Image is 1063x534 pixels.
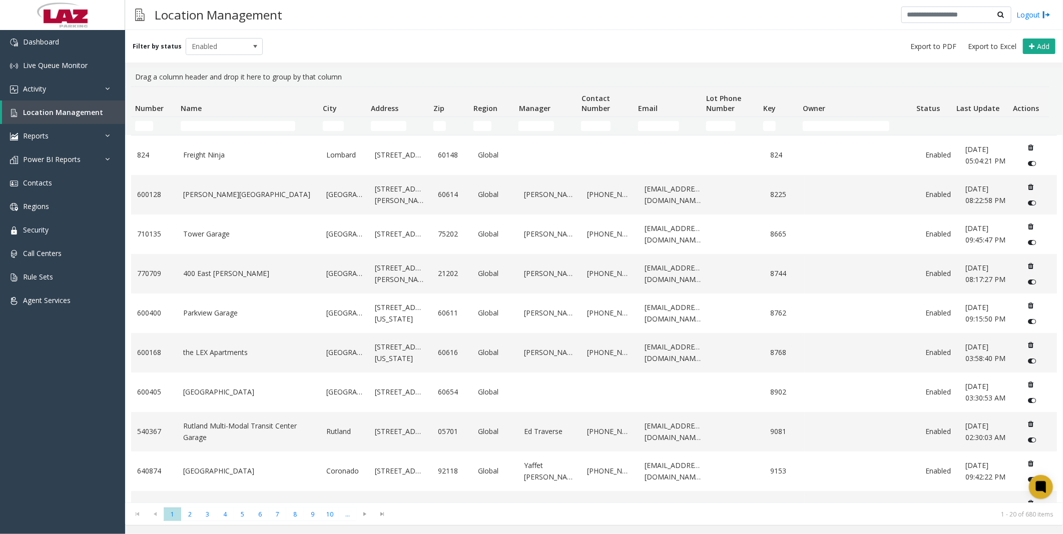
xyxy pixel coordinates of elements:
[587,189,633,200] a: [PHONE_NUMBER]
[524,347,575,358] a: [PERSON_NAME]
[925,347,953,358] a: Enabled
[23,248,62,258] span: Call Centers
[137,189,171,200] a: 600128
[524,307,575,318] a: [PERSON_NAME]
[438,268,466,279] a: 21202
[1009,117,1049,135] td: Actions Filter
[645,341,701,364] a: [EMAIL_ADDRESS][DOMAIN_NAME]
[645,183,701,206] a: [EMAIL_ADDRESS][DOMAIN_NAME]
[925,228,953,239] a: Enabled
[587,426,633,437] a: [PHONE_NUMBER]
[23,272,53,281] span: Rule Sets
[356,507,374,521] span: Go to the next page
[1023,416,1039,432] button: Delete
[326,347,363,358] a: [GEOGRAPHIC_DATA]
[375,386,426,397] a: [STREET_ADDRESS]
[771,268,799,279] a: 8744
[478,228,512,239] a: Global
[638,103,658,113] span: Email
[326,189,363,200] a: [GEOGRAPHIC_DATA]
[10,250,18,258] img: 'icon'
[645,302,701,324] a: [EMAIL_ADDRESS][DOMAIN_NAME]
[137,268,171,279] a: 770709
[771,149,799,160] a: 824
[803,103,826,113] span: Owner
[358,510,372,518] span: Go to the next page
[183,268,314,279] a: 400 East [PERSON_NAME]
[183,149,314,160] a: Freight Ninja
[1023,155,1041,171] button: Disable
[965,262,1011,285] a: [DATE] 08:17:27 PM
[771,426,799,437] a: 9081
[269,507,286,521] span: Page 7
[339,507,356,521] span: Page 11
[286,507,304,521] span: Page 8
[10,156,18,164] img: 'icon'
[10,132,18,140] img: 'icon'
[1023,297,1039,313] button: Delete
[478,189,512,200] a: Global
[181,121,295,131] input: Name Filter
[912,117,952,135] td: Status Filter
[634,117,702,135] td: Email Filter
[438,307,466,318] a: 60611
[1037,41,1049,51] span: Add
[965,302,1005,323] span: [DATE] 09:15:50 PM
[519,103,551,113] span: Manager
[23,37,59,46] span: Dashboard
[326,228,363,239] a: [GEOGRAPHIC_DATA]
[135,2,145,27] img: pageIcon
[799,117,912,135] td: Owner Filter
[2,100,125,124] a: Location Management
[965,341,1011,364] a: [DATE] 03:58:40 PM
[965,460,1011,482] a: [DATE] 09:42:22 PM
[371,103,399,113] span: Address
[23,201,49,211] span: Regions
[319,117,367,135] td: City Filter
[1023,392,1041,408] button: Disable
[23,107,103,117] span: Location Management
[706,121,736,131] input: Lot Phone Number Filter
[150,2,287,27] h3: Location Management
[438,426,466,437] a: 05701
[429,117,469,135] td: Zip Filter
[326,268,363,279] a: [GEOGRAPHIC_DATA]
[707,93,742,113] span: Lot Phone Number
[375,302,426,324] a: [STREET_ADDRESS][US_STATE]
[587,268,633,279] a: [PHONE_NUMBER]
[164,507,181,521] span: Page 1
[438,465,466,476] a: 92118
[763,121,776,131] input: Key Filter
[326,307,363,318] a: [GEOGRAPHIC_DATA]
[1023,274,1041,290] button: Disable
[965,421,1005,441] span: [DATE] 02:30:03 AM
[771,347,799,358] a: 8768
[323,103,337,113] span: City
[181,103,202,113] span: Name
[645,460,701,482] a: [EMAIL_ADDRESS][DOMAIN_NAME]
[925,426,953,437] a: Enabled
[131,67,1057,86] div: Drag a column header and drop it here to group by that column
[1023,376,1039,392] button: Delete
[10,297,18,305] img: 'icon'
[326,149,363,160] a: Lombard
[438,228,466,239] a: 75202
[1023,455,1039,471] button: Delete
[326,426,363,437] a: Rutland
[251,507,269,521] span: Page 6
[397,510,1053,518] kendo-pager-info: 1 - 20 of 680 items
[964,39,1020,53] button: Export to Excel
[906,39,960,53] button: Export to PDF
[965,183,1011,206] a: [DATE] 08:22:58 PM
[1016,9,1050,20] a: Logout
[638,121,679,131] input: Email Filter
[10,109,18,117] img: 'icon'
[1023,495,1039,511] button: Delete
[216,507,234,521] span: Page 4
[1023,38,1055,54] button: Add
[514,117,577,135] td: Manager Filter
[524,268,575,279] a: [PERSON_NAME]
[183,307,314,318] a: Parkview Garage
[1023,195,1041,211] button: Disable
[952,117,1009,135] td: Last Update Filter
